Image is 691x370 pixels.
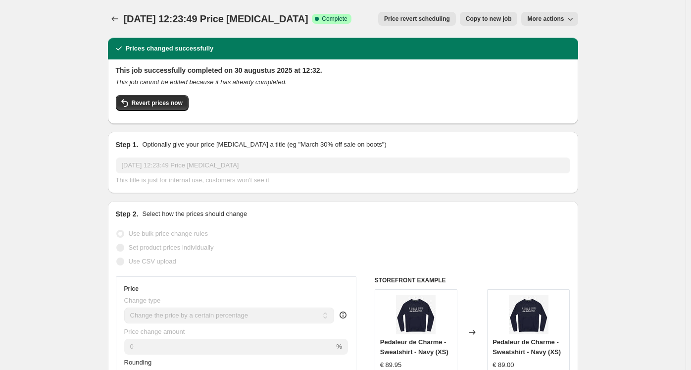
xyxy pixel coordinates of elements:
img: La_Machine_Pedaleur_de_Charme_Navy_Sweatshirt_Flat_80x.jpg [509,295,548,334]
span: Complete [322,15,347,23]
h2: Step 1. [116,140,139,150]
span: Price change amount [124,328,185,335]
h2: Prices changed successfully [126,44,214,53]
span: Price revert scheduling [384,15,450,23]
div: help [338,310,348,320]
h3: Price [124,285,139,293]
span: Set product prices individually [129,244,214,251]
span: This title is just for internal use, customers won't see it [116,176,269,184]
span: Pedaleur de Charme - Sweatshirt - Navy (XS) [380,338,448,356]
button: Revert prices now [116,95,189,111]
span: [DATE] 12:23:49 Price [MEDICAL_DATA] [124,13,308,24]
span: % [336,343,342,350]
span: Use CSV upload [129,258,176,265]
span: Revert prices now [132,99,183,107]
span: Rounding [124,359,152,366]
i: This job cannot be edited because it has already completed. [116,78,287,86]
span: More actions [527,15,564,23]
button: More actions [521,12,578,26]
p: Optionally give your price [MEDICAL_DATA] a title (eg "March 30% off sale on boots") [142,140,386,150]
button: Price revert scheduling [378,12,456,26]
button: Price change jobs [108,12,122,26]
button: Copy to new job [460,12,518,26]
img: La_Machine_Pedaleur_de_Charme_Navy_Sweatshirt_Flat_80x.jpg [396,295,436,334]
p: Select how the prices should change [142,209,247,219]
input: 30% off holiday sale [116,158,570,173]
h2: This job successfully completed on 30 augustus 2025 at 12:32. [116,65,570,75]
div: € 89.00 [493,360,514,370]
h2: Step 2. [116,209,139,219]
span: Copy to new job [466,15,512,23]
h6: STOREFRONT EXAMPLE [375,276,570,284]
span: Change type [124,297,161,304]
span: Pedaleur de Charme - Sweatshirt - Navy (XS) [493,338,561,356]
span: Use bulk price change rules [129,230,208,237]
input: -15 [124,339,335,355]
div: € 89.95 [380,360,401,370]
